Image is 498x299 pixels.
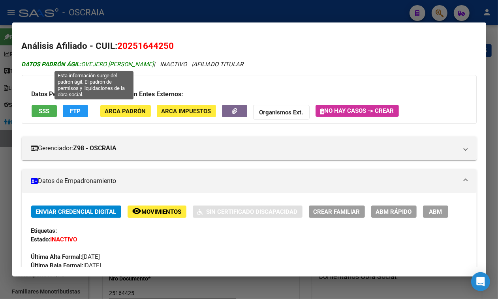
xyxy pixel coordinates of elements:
[31,262,101,269] span: [DATE]
[376,208,412,215] span: ABM Rápido
[157,105,216,117] button: ARCA Impuestos
[162,108,211,115] span: ARCA Impuestos
[31,176,458,186] mat-panel-title: Datos de Empadronamiento
[194,61,244,68] span: AFILIADO TITULAR
[132,206,142,216] mat-icon: remove_red_eye
[31,236,51,243] strong: Estado:
[22,61,244,68] i: | INACTIVO |
[314,208,360,215] span: Crear Familiar
[73,144,117,153] strong: Z98 - OSCRAIA
[100,105,151,117] button: ARCA Padrón
[371,206,417,218] button: ABM Rápido
[63,105,88,117] button: FTP
[142,208,182,215] span: Movimientos
[31,253,83,260] strong: Última Alta Formal:
[32,90,467,99] h3: Datos Personales y Afiliatorios según Entes Externos:
[471,272,490,291] div: Open Intercom Messenger
[36,208,117,215] span: Enviar Credencial Digital
[22,61,81,68] strong: DATOS PADRÓN ÁGIL:
[31,206,121,218] button: Enviar Credencial Digital
[105,108,146,115] span: ARCA Padrón
[31,262,84,269] strong: Última Baja Formal:
[31,227,57,234] strong: Etiquetas:
[31,144,458,153] mat-panel-title: Gerenciador:
[22,61,154,68] span: OVEJERO [PERSON_NAME]
[423,206,448,218] button: ABM
[207,208,298,215] span: Sin Certificado Discapacidad
[316,105,399,117] button: No hay casos -> Crear
[22,169,477,193] mat-expansion-panel-header: Datos de Empadronamiento
[22,136,477,160] mat-expansion-panel-header: Gerenciador:Z98 - OSCRAIA
[259,109,303,116] strong: Organismos Ext.
[31,253,100,260] span: [DATE]
[39,108,49,115] span: SSS
[118,41,174,51] span: 20251644250
[32,105,57,117] button: SSS
[429,208,442,215] span: ABM
[51,236,77,243] strong: INACTIVO
[309,206,365,218] button: Crear Familiar
[253,105,310,120] button: Organismos Ext.
[320,107,394,114] span: No hay casos -> Crear
[128,206,186,218] button: Movimientos
[193,206,303,218] button: Sin Certificado Discapacidad
[70,108,81,115] span: FTP
[22,39,477,53] h2: Análisis Afiliado - CUIL:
